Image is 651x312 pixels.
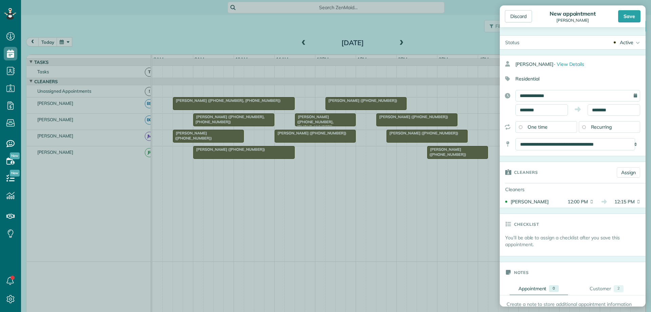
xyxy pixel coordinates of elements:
[515,58,646,70] div: [PERSON_NAME]
[10,152,20,159] span: New
[618,10,640,22] div: Save
[10,170,20,177] span: New
[549,285,559,292] div: 0
[614,285,624,292] div: 2
[505,234,646,248] p: You’ll be able to assign a checklist after you save this appointment.
[505,10,532,22] div: Discard
[590,285,611,292] div: Customer
[620,39,633,46] div: Active
[612,198,635,205] span: 12:15 PM
[519,125,522,129] input: One time
[528,124,548,130] span: One time
[565,198,588,205] span: 12:00 PM
[500,36,525,49] div: Status
[500,73,640,85] div: Residential
[557,61,584,67] span: View Details
[582,125,586,129] input: Recurring
[500,183,547,196] div: Cleaners
[514,214,539,234] h3: Checklist
[548,10,598,17] div: New appointment
[511,198,563,205] div: [PERSON_NAME]
[554,61,555,67] span: ·
[518,285,547,292] div: Appointment
[548,18,598,23] div: [PERSON_NAME]
[514,162,538,182] h3: Cleaners
[617,167,640,178] a: Assign
[591,124,612,130] span: Recurring
[514,262,529,282] h3: Notes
